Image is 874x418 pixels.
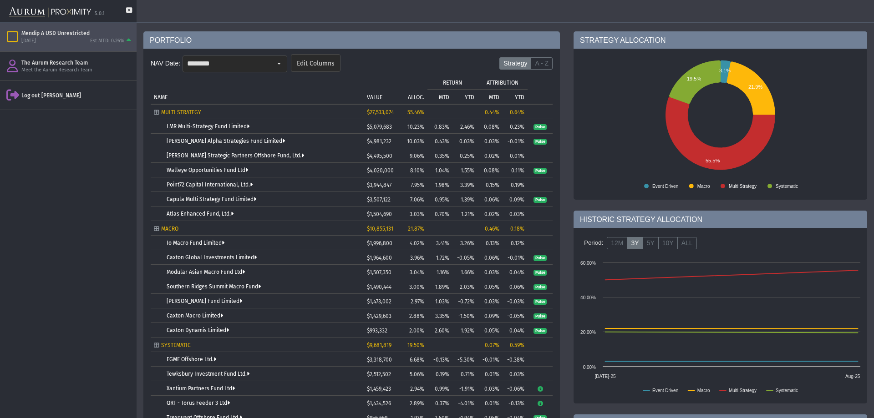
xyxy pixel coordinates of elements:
[367,269,391,276] span: $1,507,350
[410,240,424,247] span: 4.02%
[643,237,659,250] label: 5Y
[503,396,528,410] td: -0.13%
[534,299,547,305] span: Pulse
[410,357,424,363] span: 6.68%
[489,94,499,101] p: MTD
[452,279,478,294] td: 2.03%
[427,236,452,250] td: 3.41%
[367,109,394,116] span: $27,533,074
[367,400,391,407] span: $1,434,526
[534,283,547,290] a: Pulse
[167,211,234,217] a: Atlas Enhanced Fund, Ltd.
[534,270,547,276] span: Pulse
[478,279,503,294] td: 0.05%
[427,265,452,279] td: 1.16%
[478,119,503,134] td: 0.08%
[410,400,424,407] span: 2.89%
[729,184,757,189] text: Multi Strategy
[452,236,478,250] td: 3.26%
[478,163,503,177] td: 0.08%
[367,371,391,378] span: $2,512,502
[845,374,860,379] text: Aug-25
[408,226,424,232] span: 21.87%
[503,294,528,308] td: -0.03%
[503,279,528,294] td: 0.06%
[534,138,547,144] a: Pulse
[534,167,547,173] a: Pulse
[534,197,547,203] span: Pulse
[95,10,105,17] div: 5.0.1
[427,294,452,308] td: 1.03%
[367,167,394,174] span: $4,020,000
[465,94,474,101] p: YTD
[167,356,216,363] a: EGMF Offshore Ltd.
[503,89,528,104] td: Column YTD
[427,396,452,410] td: 0.37%
[503,265,528,279] td: 0.04%
[367,298,391,305] span: $1,473,002
[452,148,478,163] td: 0.25%
[427,352,452,367] td: -0.13%
[439,94,449,101] p: MTD
[410,153,424,159] span: 9.06%
[367,313,391,319] span: $1,429,603
[367,138,391,145] span: $4,981,232
[452,294,478,308] td: -0.72%
[427,89,452,104] td: Column MTD
[677,237,697,250] label: ALL
[297,60,335,68] span: Edit Columns
[503,119,528,134] td: 0.23%
[143,31,560,49] div: PORTFOLIO
[580,295,596,300] text: 40.00%
[478,396,503,410] td: 0.01%
[167,298,242,304] a: [PERSON_NAME] Fund Limited
[167,385,235,392] a: Xantium Partners Fund Ltd
[427,148,452,163] td: 0.35%
[427,367,452,381] td: 0.19%
[534,123,547,130] a: Pulse
[534,312,547,319] a: Pulse
[452,192,478,206] td: 1.39%
[411,182,424,188] span: 7.95%
[478,294,503,308] td: 0.03%
[452,352,478,367] td: -5.30%
[407,124,424,130] span: 10.23%
[427,177,452,192] td: 1.98%
[367,284,391,290] span: $1,490,444
[452,163,478,177] td: 1.55%
[367,342,391,348] span: $9,681,819
[167,138,285,144] a: [PERSON_NAME] Alpha Strategies Fund Limited
[503,352,528,367] td: -0.38%
[167,312,223,319] a: Caxton Macro Limited
[367,124,392,130] span: $5,079,683
[452,265,478,279] td: 1.66%
[503,308,528,323] td: -0.05%
[580,235,607,251] div: Period:
[167,196,256,202] a: Capula Multi Strategy Fund Limited
[408,94,424,101] p: ALLOC.
[452,206,478,221] td: 1.21%
[452,381,478,396] td: -1.91%
[271,56,287,71] div: Select
[776,388,798,393] text: Systematic
[503,134,528,148] td: -0.01%
[534,196,547,202] a: Pulse
[154,94,168,101] p: NAME
[167,254,257,261] a: Caxton Global Investments Limited
[658,237,678,250] label: 10Y
[528,75,553,104] td: Column
[499,57,531,70] label: Strategy
[427,308,452,323] td: 3.35%
[595,374,616,379] text: [DATE]-25
[410,255,424,261] span: 3.96%
[687,76,701,81] text: 19.5%
[367,196,391,203] span: $3,507,122
[427,192,452,206] td: 0.95%
[478,148,503,163] td: 0.02%
[367,153,392,159] span: $4,495,500
[452,396,478,410] td: -4.01%
[652,388,678,393] text: Event Driven
[427,323,452,337] td: 2.60%
[167,327,229,333] a: Caxton Dynamis Limited
[410,196,424,203] span: 7.06%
